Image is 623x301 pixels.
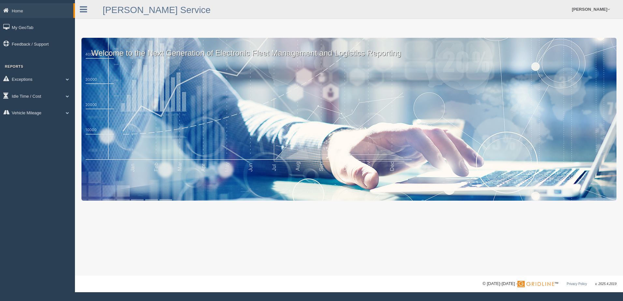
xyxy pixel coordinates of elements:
a: Privacy Policy [567,282,587,286]
p: Welcome to the Next Generation of Electronic Fleet Management and Logistics Reporting [81,38,616,59]
div: © [DATE]-[DATE] - ™ [483,280,616,287]
img: Gridline [517,281,554,287]
span: v. 2025.4.2019 [595,282,616,286]
a: [PERSON_NAME] Service [103,5,210,15]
